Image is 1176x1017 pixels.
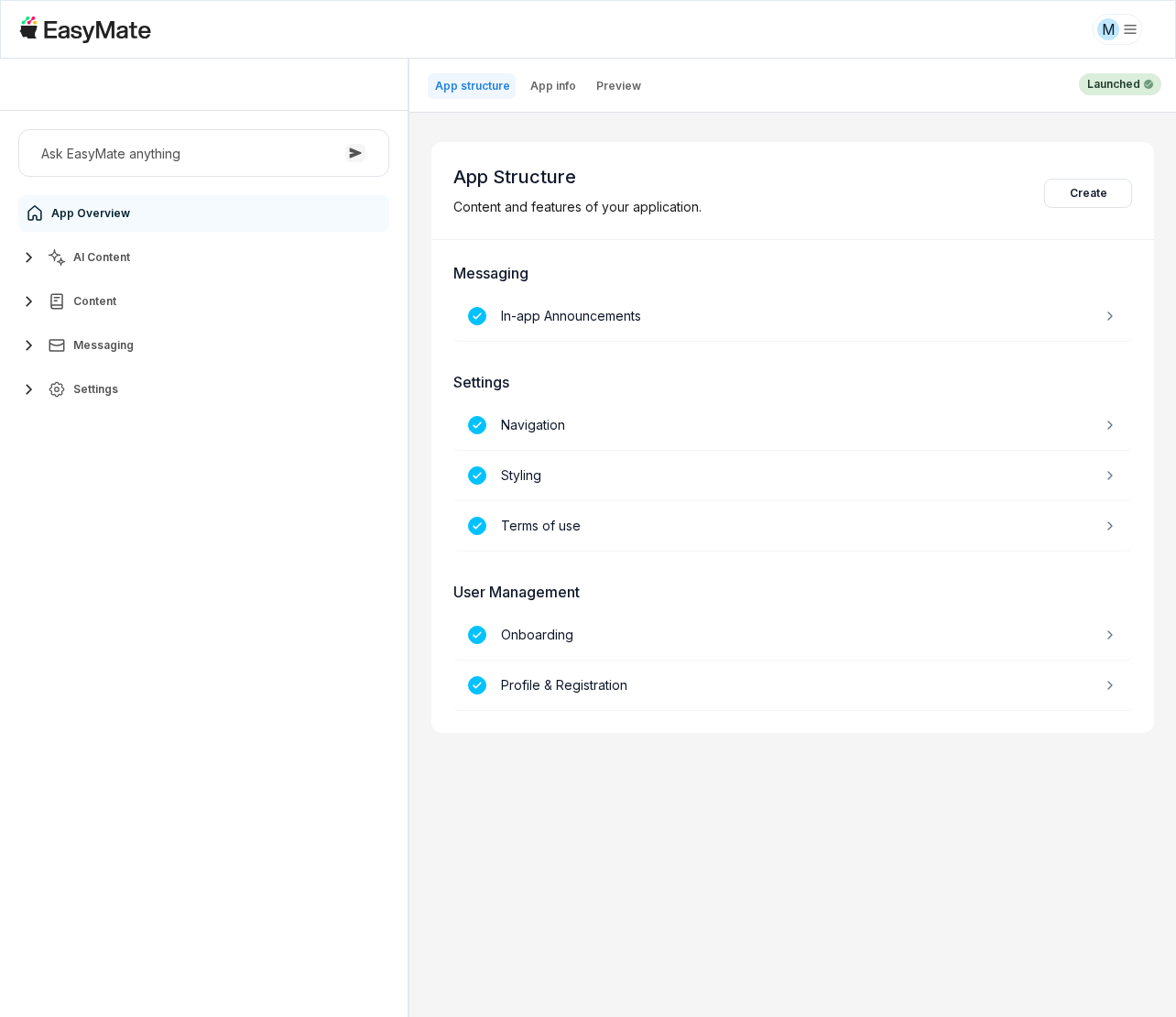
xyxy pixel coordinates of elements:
span: Content [73,294,116,309]
h3: Messaging [453,262,1132,284]
button: Content [18,283,389,320]
button: Ask EasyMate anything [18,129,389,177]
p: App Structure [453,164,702,190]
span: AI Content [73,250,130,265]
p: Launched [1087,76,1140,93]
a: App Overview [18,195,389,232]
p: Onboarding [501,625,573,645]
a: Profile & Registration [453,661,1132,711]
p: Preview [596,79,641,93]
span: App Overview [51,206,130,221]
button: Create [1044,179,1132,208]
p: App info [530,79,576,93]
div: M [1097,18,1119,40]
h3: User Management [453,581,1132,603]
a: Navigation [453,400,1132,451]
span: Messaging [73,338,134,353]
p: In-app Announcements [501,306,641,326]
a: Styling [453,451,1132,501]
button: Settings [18,371,389,408]
p: App structure [435,79,510,93]
p: Navigation [501,415,565,435]
span: Settings [73,382,118,397]
a: Terms of use [453,501,1132,552]
p: Terms of use [501,516,581,536]
p: Content and features of your application. [453,197,702,217]
h3: Settings [453,371,1132,393]
a: In-app Announcements [453,291,1132,342]
button: Messaging [18,327,389,364]
button: AI Content [18,239,389,276]
p: Profile & Registration [501,675,627,695]
a: Onboarding [453,610,1132,661]
p: Styling [501,465,541,486]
